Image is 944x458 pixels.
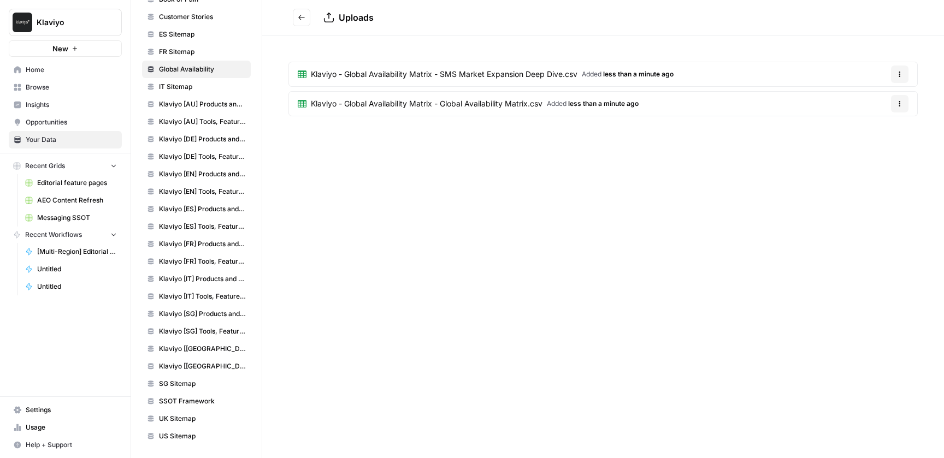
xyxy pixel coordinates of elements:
[26,405,117,415] span: Settings
[142,61,251,78] a: Global Availability
[142,235,251,253] a: Klaviyo [FR] Products and Solutions
[568,99,639,108] span: less than a minute ago
[142,8,251,26] a: Customer Stories
[159,47,246,57] span: FR Sitemap
[142,392,251,410] a: SSOT Framework
[26,135,117,145] span: Your Data
[142,165,251,183] a: Klaviyo [EN] Products and Solutions
[159,431,246,441] span: US Sitemap
[20,192,122,209] a: AEO Content Refresh
[159,257,246,266] span: Klaviyo [FR] Tools, Features, Marketing Resources, Glossary, Blogs
[142,427,251,445] a: US Sitemap
[142,288,251,305] a: Klaviyo [IT] Tools, Features, Marketing Resources, Glossary, Blogs
[20,260,122,278] a: Untitled
[9,436,122,454] button: Help + Support
[25,230,82,240] span: Recent Workflows
[142,323,251,340] a: Klaviyo [SG] Tools, Features, Marketing Resources, Glossary, Blogs
[9,227,122,243] button: Recent Workflows
[142,253,251,270] a: Klaviyo [FR] Tools, Features, Marketing Resources, Glossary, Blogs
[142,43,251,61] a: FR Sitemap
[142,148,251,165] a: Klaviyo [DE] Tools, Features, Marketing Resources, Glossary, Blogs
[293,9,310,26] button: Go back
[37,213,117,223] span: Messaging SSOT
[37,17,103,28] span: Klaviyo
[20,278,122,295] a: Untitled
[9,96,122,114] a: Insights
[159,169,246,179] span: Klaviyo [EN] Products and Solutions
[9,61,122,79] a: Home
[582,69,674,79] span: Added
[159,117,246,127] span: Klaviyo [AU] Tools, Features, Marketing Resources, Glossary, Blogs
[37,247,117,257] span: [Multi-Region] Editorial feature page
[159,82,246,92] span: IT Sitemap
[603,70,674,78] span: less than a minute ago
[9,40,122,57] button: New
[159,361,246,371] span: Klaviyo [[GEOGRAPHIC_DATA]] Tools, Features, Marketing Resources, Glossary, Blogs
[9,158,122,174] button: Recent Grids
[142,130,251,148] a: Klaviyo [DE] Products and Solutions
[20,174,122,192] a: Editorial feature pages
[142,96,251,113] a: Klaviyo [AU] Products and Solutions
[159,29,246,39] span: ES Sitemap
[13,13,32,32] img: Klaviyo Logo
[37,282,117,292] span: Untitled
[9,419,122,436] a: Usage
[159,239,246,249] span: Klaviyo [FR] Products and Solutions
[142,218,251,235] a: Klaviyo [ES] Tools, Features, Marketing Resources, Glossary, Blogs
[547,99,639,109] span: Added
[159,204,246,214] span: Klaviyo [ES] Products and Solutions
[142,270,251,288] a: Klaviyo [IT] Products and Solutions
[142,183,251,200] a: Klaviyo [EN] Tools, Features, Marketing Resources, Glossary, Blogs
[26,440,117,450] span: Help + Support
[159,222,246,231] span: Klaviyo [ES] Tools, Features, Marketing Resources, Glossary, Blogs
[311,98,542,109] span: Klaviyo - Global Availability Matrix - Global Availability Matrix.csv
[26,100,117,110] span: Insights
[9,79,122,96] a: Browse
[159,379,246,389] span: SG Sitemap
[9,9,122,36] button: Workspace: Klaviyo
[289,62,682,86] a: Klaviyo - Global Availability Matrix - SMS Market Expansion Deep Dive.csvAdded less than a minute...
[142,305,251,323] a: Klaviyo [SG] Products and Solutions
[159,344,246,354] span: Klaviyo [[GEOGRAPHIC_DATA]] Products and Solutions
[37,178,117,188] span: Editorial feature pages
[25,161,65,171] span: Recent Grids
[159,414,246,424] span: UK Sitemap
[311,69,577,80] span: Klaviyo - Global Availability Matrix - SMS Market Expansion Deep Dive.csv
[52,43,68,54] span: New
[26,117,117,127] span: Opportunities
[37,264,117,274] span: Untitled
[20,209,122,227] a: Messaging SSOT
[142,358,251,375] a: Klaviyo [[GEOGRAPHIC_DATA]] Tools, Features, Marketing Resources, Glossary, Blogs
[159,99,246,109] span: Klaviyo [AU] Products and Solutions
[9,114,122,131] a: Opportunities
[9,401,122,419] a: Settings
[26,65,117,75] span: Home
[159,309,246,319] span: Klaviyo [SG] Products and Solutions
[142,113,251,130] a: Klaviyo [AU] Tools, Features, Marketing Resources, Glossary, Blogs
[26,82,117,92] span: Browse
[37,195,117,205] span: AEO Content Refresh
[142,200,251,218] a: Klaviyo [ES] Products and Solutions
[142,410,251,427] a: UK Sitemap
[159,12,246,22] span: Customer Stories
[339,12,374,23] span: Uploads
[159,274,246,284] span: Klaviyo [IT] Products and Solutions
[159,187,246,197] span: Klaviyo [EN] Tools, Features, Marketing Resources, Glossary, Blogs
[159,134,246,144] span: Klaviyo [DE] Products and Solutions
[142,375,251,392] a: SG Sitemap
[20,243,122,260] a: [Multi-Region] Editorial feature page
[289,92,647,116] a: Klaviyo - Global Availability Matrix - Global Availability Matrix.csvAdded less than a minute ago
[142,26,251,43] a: ES Sitemap
[159,292,246,301] span: Klaviyo [IT] Tools, Features, Marketing Resources, Glossary, Blogs
[159,396,246,406] span: SSOT Framework
[26,423,117,432] span: Usage
[159,152,246,162] span: Klaviyo [DE] Tools, Features, Marketing Resources, Glossary, Blogs
[159,64,246,74] span: Global Availability
[142,78,251,96] a: IT Sitemap
[142,340,251,358] a: Klaviyo [[GEOGRAPHIC_DATA]] Products and Solutions
[159,326,246,336] span: Klaviyo [SG] Tools, Features, Marketing Resources, Glossary, Blogs
[9,131,122,148] a: Your Data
